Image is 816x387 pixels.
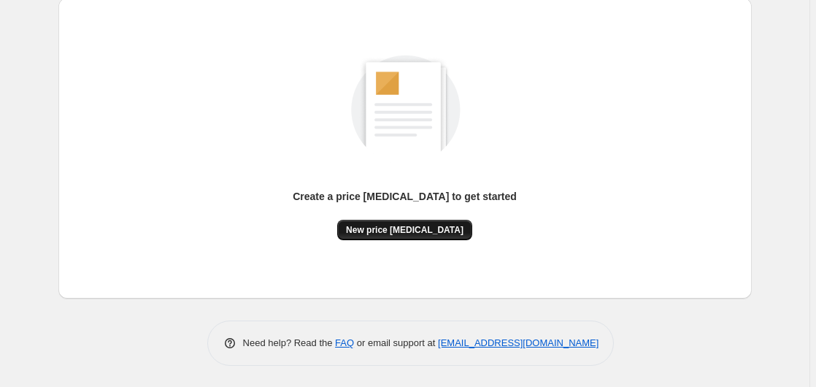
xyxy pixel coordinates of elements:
[354,337,438,348] span: or email support at
[346,224,463,236] span: New price [MEDICAL_DATA]
[335,337,354,348] a: FAQ
[243,337,336,348] span: Need help? Read the
[337,220,472,240] button: New price [MEDICAL_DATA]
[438,337,598,348] a: [EMAIL_ADDRESS][DOMAIN_NAME]
[293,189,517,204] p: Create a price [MEDICAL_DATA] to get started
